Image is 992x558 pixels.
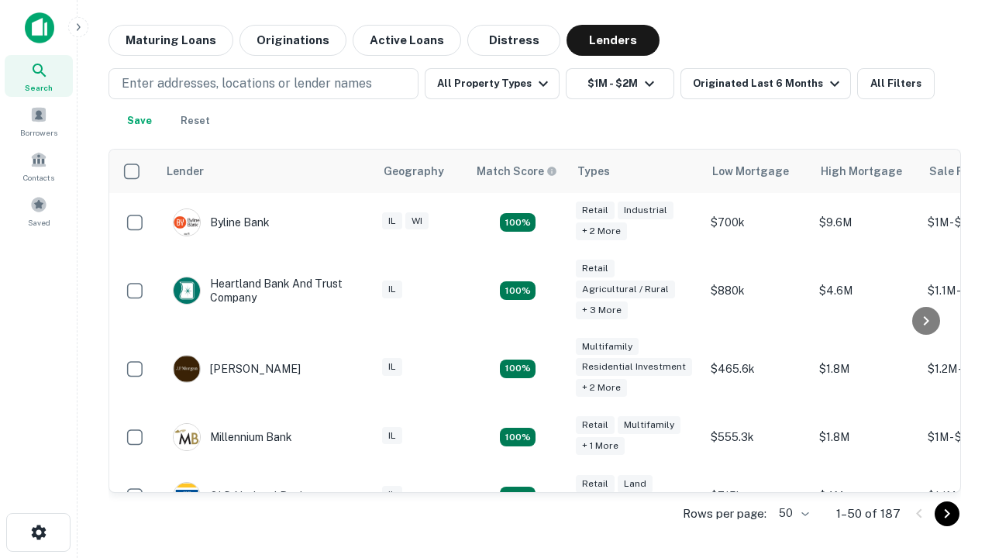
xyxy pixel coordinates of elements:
button: Enter addresses, locations or lender names [108,68,418,99]
button: Save your search to get updates of matches that match your search criteria. [115,105,164,136]
div: Types [577,162,610,181]
div: Multifamily [576,338,639,356]
div: IL [382,358,402,376]
div: WI [405,212,429,230]
button: $1M - $2M [566,68,674,99]
div: [PERSON_NAME] [173,355,301,383]
div: IL [382,427,402,445]
span: Search [25,81,53,94]
a: Search [5,55,73,97]
div: IL [382,212,402,230]
img: picture [174,483,200,509]
td: $700k [703,193,811,252]
div: + 2 more [576,379,627,397]
div: Matching Properties: 16, hasApolloMatch: undefined [500,428,536,446]
button: Lenders [567,25,660,56]
td: $715k [703,467,811,525]
div: OLD National Bank [173,482,306,510]
a: Saved [5,190,73,232]
img: picture [174,277,200,304]
div: + 3 more [576,301,628,319]
p: Enter addresses, locations or lender names [122,74,372,93]
div: Agricultural / Rural [576,281,675,298]
div: Retail [576,201,615,219]
button: Active Loans [353,25,461,56]
th: Types [568,150,703,193]
td: $1.8M [811,330,920,408]
div: Low Mortgage [712,162,789,181]
div: Capitalize uses an advanced AI algorithm to match your search with the best lender. The match sco... [477,163,557,180]
div: Matching Properties: 17, hasApolloMatch: undefined [500,281,536,300]
img: picture [174,424,200,450]
td: $880k [703,252,811,330]
div: Residential Investment [576,358,692,376]
div: Lender [167,162,204,181]
div: Millennium Bank [173,423,292,451]
div: + 1 more [576,437,625,455]
button: Distress [467,25,560,56]
img: capitalize-icon.png [25,12,54,43]
div: + 2 more [576,222,627,240]
img: picture [174,356,200,382]
td: $4M [811,467,920,525]
div: Originated Last 6 Months [693,74,844,93]
th: Capitalize uses an advanced AI algorithm to match your search with the best lender. The match sco... [467,150,568,193]
th: Lender [157,150,374,193]
button: Maturing Loans [108,25,233,56]
div: Geography [384,162,444,181]
th: Low Mortgage [703,150,811,193]
td: $465.6k [703,330,811,408]
div: Heartland Bank And Trust Company [173,277,359,305]
th: High Mortgage [811,150,920,193]
div: Retail [576,260,615,277]
div: Matching Properties: 18, hasApolloMatch: undefined [500,487,536,505]
div: 50 [773,502,811,525]
td: $4.6M [811,252,920,330]
th: Geography [374,150,467,193]
div: Retail [576,475,615,493]
td: $1.8M [811,408,920,467]
td: $555.3k [703,408,811,467]
button: Go to next page [935,501,959,526]
div: Multifamily [618,416,680,434]
span: Contacts [23,171,54,184]
iframe: Chat Widget [914,384,992,459]
p: Rows per page: [683,505,766,523]
span: Borrowers [20,126,57,139]
div: Industrial [618,201,673,219]
button: Reset [170,105,220,136]
img: picture [174,209,200,236]
div: High Mortgage [821,162,902,181]
td: $9.6M [811,193,920,252]
button: All Property Types [425,68,560,99]
div: IL [382,281,402,298]
a: Contacts [5,145,73,187]
div: Land [618,475,653,493]
span: Saved [28,216,50,229]
div: Retail [576,416,615,434]
div: Matching Properties: 27, hasApolloMatch: undefined [500,360,536,378]
div: IL [382,486,402,504]
div: Byline Bank [173,208,270,236]
button: All Filters [857,68,935,99]
button: Originated Last 6 Months [680,68,851,99]
a: Borrowers [5,100,73,142]
div: Matching Properties: 20, hasApolloMatch: undefined [500,213,536,232]
p: 1–50 of 187 [836,505,901,523]
h6: Match Score [477,163,554,180]
button: Originations [239,25,346,56]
